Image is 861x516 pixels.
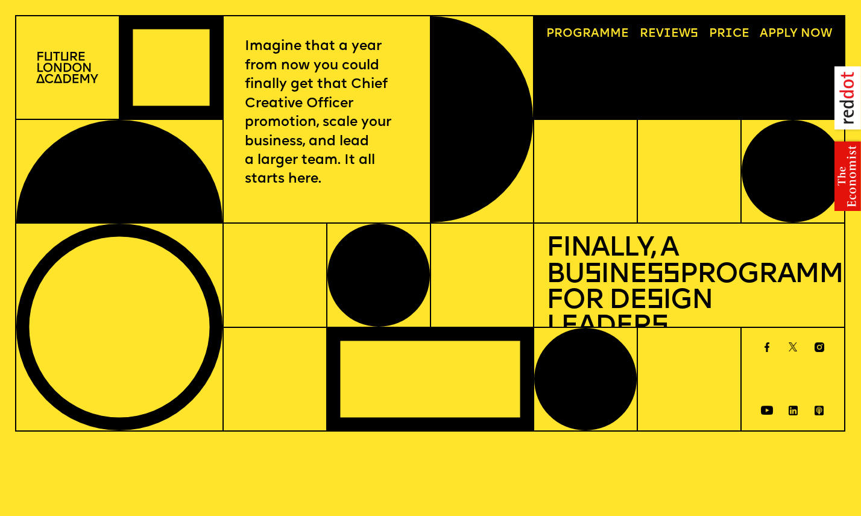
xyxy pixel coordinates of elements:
span: s [651,313,668,341]
span: a [591,28,599,40]
a: Apply now [754,22,838,46]
span: ss [646,262,680,289]
a: Programme [540,22,635,46]
h1: Finally, a Bu ine Programme for De ign Leader [546,236,832,341]
span: A [760,28,768,40]
a: Price [703,22,755,46]
a: Reviews [634,22,704,46]
span: s [584,262,601,289]
span: s [646,288,663,315]
p: Imagine that a year from now you could finally get that Chief Creative Officer promotion, scale y... [245,37,408,189]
